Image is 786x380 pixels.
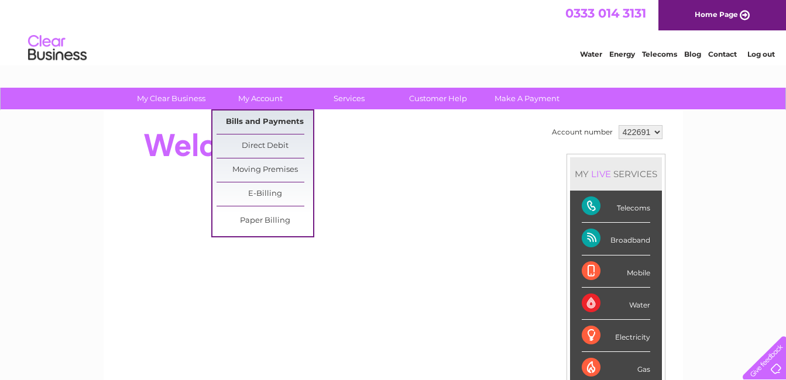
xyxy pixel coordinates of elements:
[580,50,602,58] a: Water
[582,320,650,352] div: Electricity
[212,88,308,109] a: My Account
[589,168,613,179] div: LIVE
[217,209,313,233] a: Paper Billing
[684,50,701,58] a: Blog
[301,88,397,109] a: Services
[217,182,313,206] a: E-Billing
[708,50,737,58] a: Contact
[549,122,616,142] td: Account number
[582,255,650,288] div: Mobile
[570,157,662,191] div: MY SERVICES
[479,88,575,109] a: Make A Payment
[390,88,486,109] a: Customer Help
[582,191,650,223] div: Telecoms
[642,50,677,58] a: Telecoms
[565,6,646,20] a: 0333 014 3131
[582,223,650,255] div: Broadband
[217,134,313,158] a: Direct Debit
[747,50,775,58] a: Log out
[609,50,635,58] a: Energy
[217,110,313,134] a: Bills and Payments
[117,6,670,57] div: Clear Business is a trading name of Verastar Limited (registered in [GEOGRAPHIC_DATA] No. 3667643...
[217,158,313,182] a: Moving Premises
[123,88,219,109] a: My Clear Business
[582,288,650,320] div: Water
[28,30,87,66] img: logo.png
